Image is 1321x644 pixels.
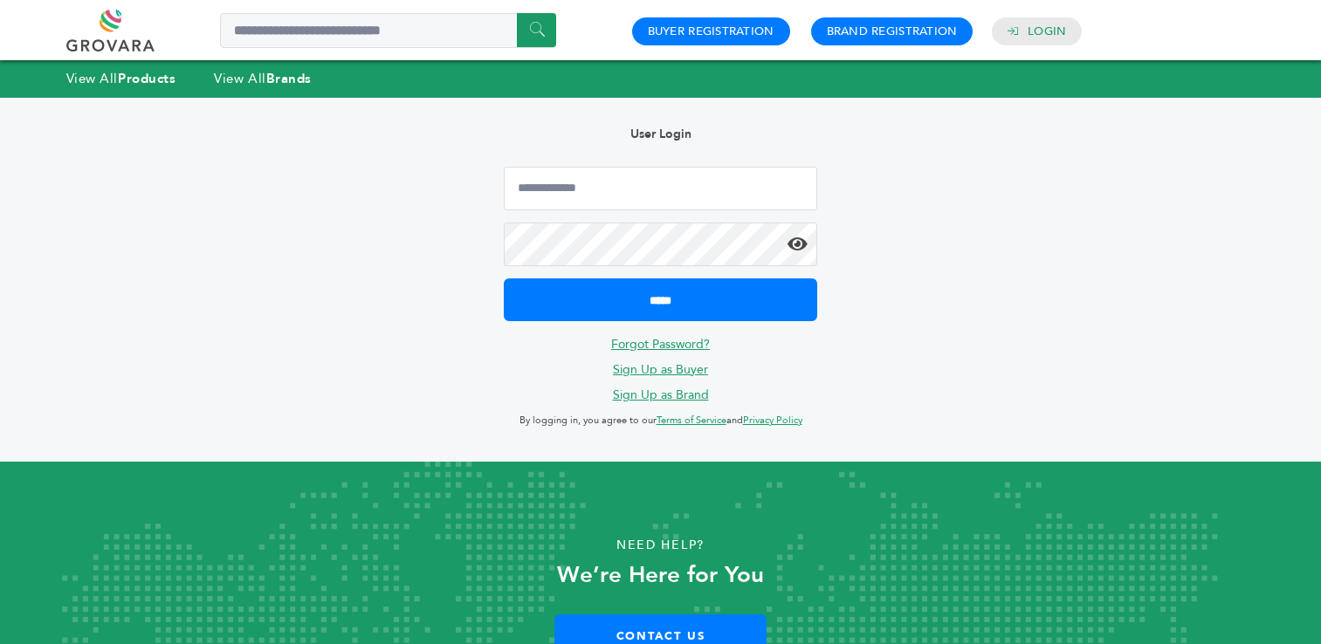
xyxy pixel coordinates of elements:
input: Email Address [504,167,816,210]
input: Password [504,223,816,266]
a: View AllBrands [214,70,312,87]
a: View AllProducts [66,70,176,87]
p: Need Help? [66,532,1256,558]
p: By logging in, you agree to our and [504,410,816,431]
a: Buyer Registration [648,24,774,39]
a: Terms of Service [657,414,726,427]
strong: We’re Here for You [557,559,764,591]
strong: Products [118,70,175,87]
strong: Brands [266,70,312,87]
b: User Login [630,126,691,142]
a: Privacy Policy [743,414,802,427]
a: Brand Registration [827,24,958,39]
a: Login [1028,24,1066,39]
input: Search a product or brand... [220,13,556,48]
a: Sign Up as Buyer [613,361,708,378]
a: Forgot Password? [611,336,710,353]
a: Sign Up as Brand [613,387,709,403]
